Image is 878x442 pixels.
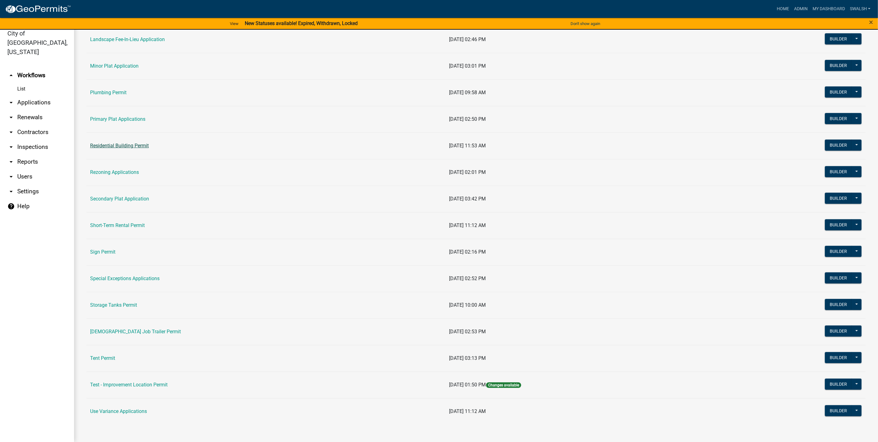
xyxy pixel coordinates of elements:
[7,99,15,106] i: arrow_drop_down
[449,355,486,361] span: [DATE] 03:13 PM
[449,63,486,69] span: [DATE] 03:01 PM
[449,36,486,42] span: [DATE] 02:46 PM
[90,302,137,308] a: Storage Tanks Permit
[90,222,145,228] a: Short-Term Rental Permit
[486,382,521,388] span: Changes available
[90,382,168,388] a: Test - Improvement Location Permit
[7,188,15,195] i: arrow_drop_down
[825,299,852,310] button: Builder
[90,276,160,281] a: Special Exceptions Applications
[449,408,486,414] span: [DATE] 11:12 AM
[869,19,873,26] button: Close
[90,36,165,42] a: Landscape Fee-In-Lieu Application
[90,90,127,95] a: Plumbing Permit
[90,116,145,122] a: Primary Plat Applications
[825,219,852,230] button: Builder
[825,166,852,177] button: Builder
[449,329,486,335] span: [DATE] 02:53 PM
[825,352,852,363] button: Builder
[825,246,852,257] button: Builder
[825,60,852,71] button: Builder
[90,169,139,175] a: Rezoning Applications
[7,158,15,166] i: arrow_drop_down
[825,113,852,124] button: Builder
[449,276,486,281] span: [DATE] 02:52 PM
[7,128,15,136] i: arrow_drop_down
[825,140,852,151] button: Builder
[449,169,486,175] span: [DATE] 02:01 PM
[449,196,486,202] span: [DATE] 03:42 PM
[90,355,115,361] a: Tent Permit
[7,72,15,79] i: arrow_drop_up
[774,3,792,15] a: Home
[90,196,149,202] a: Secondary Plat Application
[869,18,873,27] span: ×
[847,3,873,15] a: swalsh
[825,86,852,98] button: Builder
[90,249,115,255] a: Sign Permit
[90,329,181,335] a: [DEMOGRAPHIC_DATA] Job Trailer Permit
[245,20,358,26] strong: New Statuses available! Expired, Withdrawn, Locked
[792,3,810,15] a: Admin
[449,222,486,228] span: [DATE] 11:12 AM
[449,116,486,122] span: [DATE] 02:50 PM
[825,193,852,204] button: Builder
[227,19,241,29] a: View
[825,326,852,337] button: Builder
[449,249,486,255] span: [DATE] 02:16 PM
[7,203,15,210] i: help
[449,143,486,149] span: [DATE] 11:53 AM
[90,63,139,69] a: Minor Plat Application
[825,33,852,44] button: Builder
[810,3,847,15] a: My Dashboard
[90,408,147,414] a: Use Variance Applications
[825,379,852,390] button: Builder
[7,173,15,180] i: arrow_drop_down
[825,405,852,416] button: Builder
[7,114,15,121] i: arrow_drop_down
[90,143,149,149] a: Residential Building Permit
[568,19,603,29] button: Don't show again
[825,272,852,284] button: Builder
[7,143,15,151] i: arrow_drop_down
[449,382,486,388] span: [DATE] 01:50 PM
[449,90,486,95] span: [DATE] 09:58 AM
[449,302,486,308] span: [DATE] 10:00 AM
